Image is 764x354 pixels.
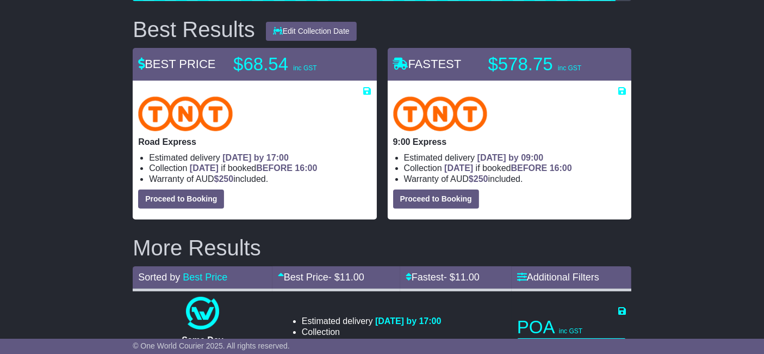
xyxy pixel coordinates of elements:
p: POA [517,316,626,338]
span: inc GST [558,64,581,72]
li: Estimated delivery [302,316,442,326]
li: Estimated delivery [149,152,371,163]
a: Best Price [183,272,227,283]
span: FASTEST [393,57,462,71]
li: Estimated delivery [404,152,626,163]
span: BEFORE [256,163,293,173]
span: 11.00 [340,272,364,283]
span: [DATE] [190,163,219,173]
img: TNT Domestic: 9:00 Express [393,96,488,131]
span: [DATE] by 17:00 [222,153,289,162]
span: BEST PRICE [138,57,215,71]
span: [DATE] by 17:00 [375,316,442,326]
span: Sorted by [138,272,180,283]
span: [DATE] by 09:00 [477,153,544,162]
a: Additional Filters [517,272,599,283]
img: One World Courier: Same Day Nationwide(quotes take 0.5-1 hour) [186,297,219,329]
h2: More Results [133,236,631,260]
button: Proceed to Booking [393,190,479,209]
a: Fastest- $11.00 [406,272,480,283]
span: if booked [444,163,572,173]
span: inc GST [293,64,316,72]
p: $68.54 [233,53,369,75]
div: Best Results [127,17,260,41]
span: [DATE] [444,163,473,173]
span: - $ [328,272,364,283]
li: Warranty of AUD included. [302,337,442,347]
span: 11.00 [455,272,480,283]
span: 250 [371,338,386,347]
li: Collection [404,163,626,173]
span: 16:00 [550,163,572,173]
button: Proceed to Booking [138,190,224,209]
li: Collection [149,163,371,173]
span: 16:00 [295,163,317,173]
li: Warranty of AUD included. [149,174,371,184]
p: 9:00 Express [393,137,626,147]
img: TNT Domestic: Road Express [138,96,233,131]
button: Edit Collection Date [266,22,357,41]
span: 250 [219,174,234,184]
span: $ [214,174,234,184]
span: © One World Courier 2025. All rights reserved. [133,341,290,350]
span: $ [469,174,488,184]
li: Warranty of AUD included. [404,174,626,184]
span: - $ [444,272,480,283]
span: if booked [190,163,317,173]
li: Collection [302,327,442,337]
span: inc GST [559,327,582,335]
span: BEFORE [511,163,548,173]
span: $ [367,338,386,347]
a: Best Price- $11.00 [278,272,364,283]
span: 250 [474,174,488,184]
p: $578.75 [488,53,624,75]
p: Road Express [138,137,371,147]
